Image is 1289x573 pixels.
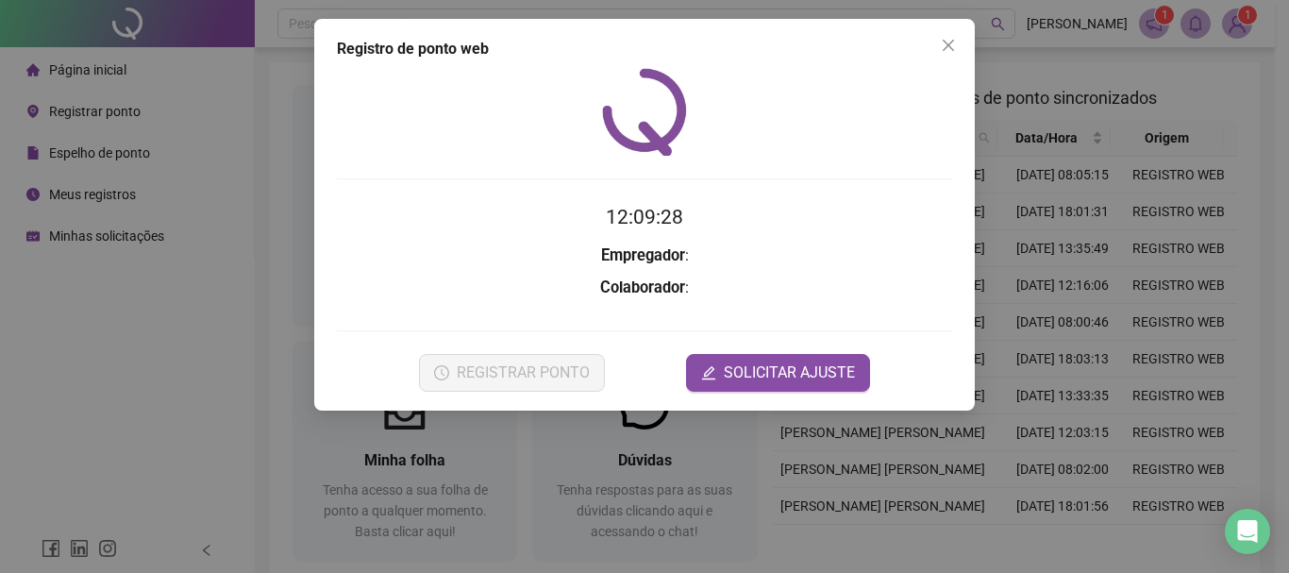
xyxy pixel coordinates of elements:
strong: Empregador [601,246,685,264]
button: editSOLICITAR AJUSTE [686,354,870,392]
h3: : [337,276,952,300]
h3: : [337,244,952,268]
img: QRPoint [602,68,687,156]
span: SOLICITAR AJUSTE [724,362,855,384]
span: edit [701,365,716,380]
span: close [941,38,956,53]
button: Close [933,30,963,60]
div: Open Intercom Messenger [1225,509,1270,554]
time: 12:09:28 [606,206,683,228]
div: Registro de ponto web [337,38,952,60]
button: REGISTRAR PONTO [419,354,605,392]
strong: Colaborador [600,278,685,296]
